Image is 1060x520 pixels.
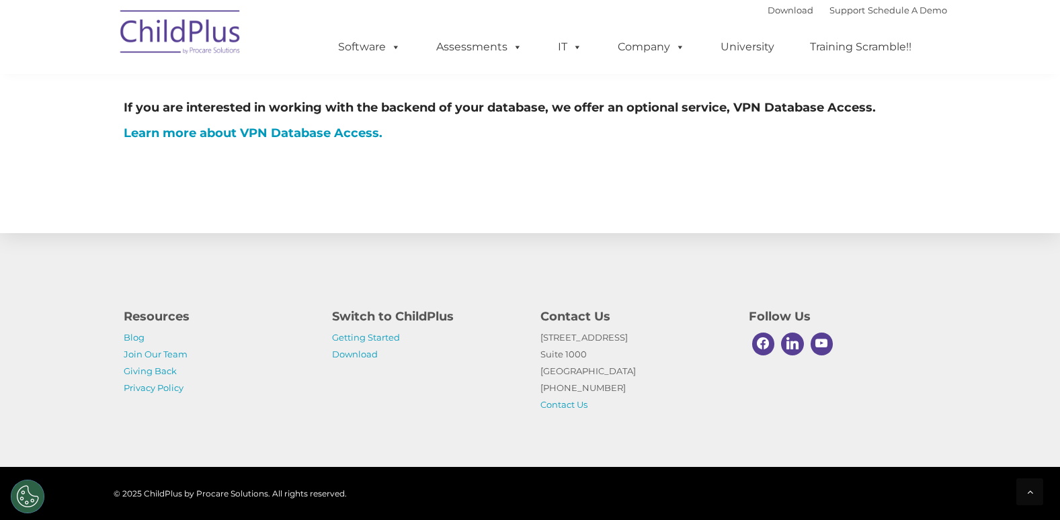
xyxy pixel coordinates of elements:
[124,307,312,326] h4: Resources
[768,5,813,15] a: Download
[540,329,729,413] p: [STREET_ADDRESS] Suite 1000 [GEOGRAPHIC_DATA] [PHONE_NUMBER]
[124,349,188,359] a: Join Our Team
[540,307,729,326] h4: Contact Us
[124,126,382,140] a: Learn more about VPN Database Access.
[807,329,837,359] a: Youtube
[778,329,807,359] a: Linkedin
[829,5,865,15] a: Support
[124,98,937,117] h4: If you are interested in working with the backend of your database, we offer an optional service,...
[332,307,520,326] h4: Switch to ChildPlus
[604,34,698,60] a: Company
[11,480,44,513] button: Cookies Settings
[332,349,378,359] a: Download
[797,34,925,60] a: Training Scramble!!
[124,382,184,393] a: Privacy Policy
[707,34,788,60] a: University
[114,488,347,499] span: © 2025 ChildPlus by Procare Solutions. All rights reserved.
[544,34,596,60] a: IT
[540,399,587,410] a: Contact Us
[114,1,248,68] img: ChildPlus by Procare Solutions
[124,365,177,376] a: Giving Back
[124,332,145,343] a: Blog
[332,332,400,343] a: Getting Started
[749,307,937,326] h4: Follow Us
[868,5,947,15] a: Schedule A Demo
[423,34,536,60] a: Assessments
[325,34,414,60] a: Software
[749,329,778,359] a: Facebook
[768,5,947,15] font: |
